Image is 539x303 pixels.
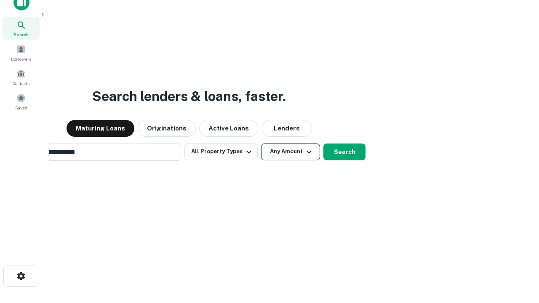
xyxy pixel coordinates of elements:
button: Originations [138,120,196,137]
a: Search [3,17,40,40]
button: All Property Types [184,144,258,160]
span: Saved [15,104,27,111]
button: Any Amount [261,144,320,160]
iframe: Chat Widget [497,236,539,276]
button: Search [323,144,366,160]
button: Lenders [261,120,312,137]
h3: Search lenders & loans, faster. [92,86,286,106]
button: Maturing Loans [67,120,134,137]
a: Saved [3,90,40,113]
span: Search [13,31,29,38]
span: Borrowers [11,56,31,62]
button: Active Loans [199,120,258,137]
a: Contacts [3,66,40,88]
a: Borrowers [3,41,40,64]
span: Contacts [13,80,29,87]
